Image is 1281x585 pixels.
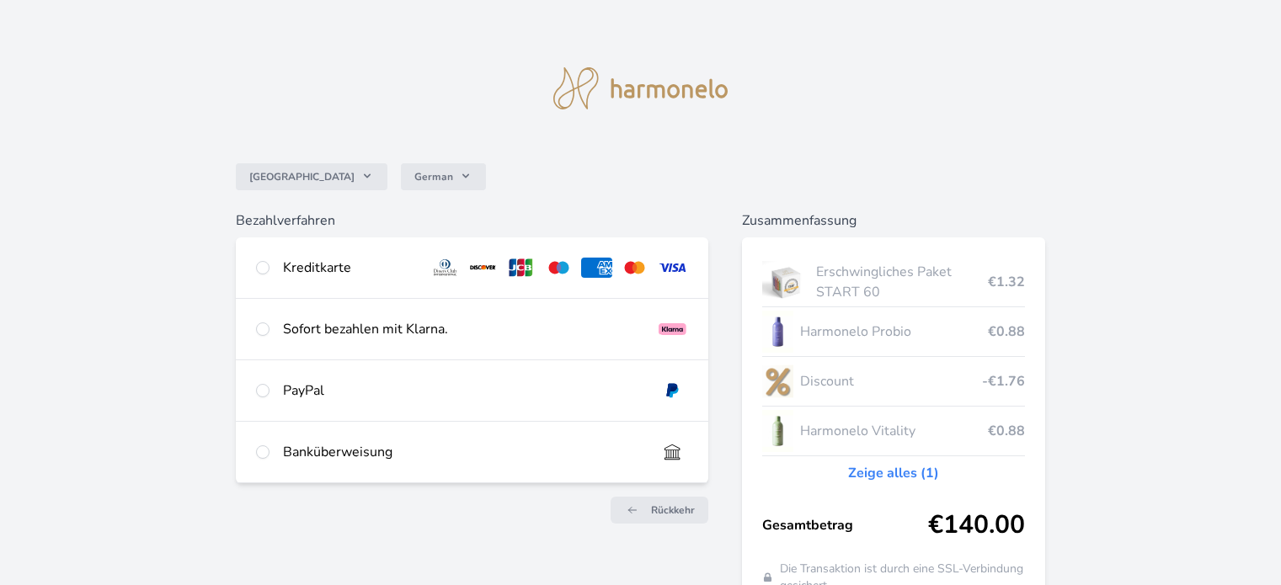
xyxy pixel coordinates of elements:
[414,170,453,183] span: German
[657,258,688,278] img: visa.svg
[988,272,1025,292] span: €1.32
[816,262,987,302] span: Erschwingliches Paket START 60
[928,510,1025,540] span: €140.00
[848,463,939,483] a: Zeige alles (1)
[651,503,695,517] span: Rückkehr
[762,515,928,535] span: Gesamtbetrag
[982,371,1025,391] span: -€1.76
[657,442,688,462] img: bankTransfer_IBAN.svg
[657,380,688,401] img: paypal.svg
[505,258,536,278] img: jcb.svg
[283,380,643,401] div: PayPal
[619,258,650,278] img: mc.svg
[988,322,1025,342] span: €0.88
[762,360,794,402] img: discount-lo.png
[742,210,1045,231] h6: Zusammenfassung
[800,371,981,391] span: Discount
[762,261,810,303] img: start.jpg
[283,258,416,278] div: Kreditkarte
[762,410,794,452] img: CLEAN_VITALITY_se_stinem_x-lo.jpg
[581,258,612,278] img: amex.svg
[800,421,987,441] span: Harmonelo Vitality
[401,163,486,190] button: German
[236,163,387,190] button: [GEOGRAPHIC_DATA]
[988,421,1025,441] span: €0.88
[430,258,461,278] img: diners.svg
[249,170,355,183] span: [GEOGRAPHIC_DATA]
[236,210,707,231] h6: Bezahlverfahren
[611,497,708,524] a: Rückkehr
[283,442,643,462] div: Banküberweisung
[657,319,688,339] img: klarna_paynow.svg
[800,322,987,342] span: Harmonelo Probio
[762,311,794,353] img: CLEAN_PROBIO_se_stinem_x-lo.jpg
[467,258,499,278] img: discover.svg
[553,67,729,109] img: logo.svg
[543,258,574,278] img: maestro.svg
[283,319,643,339] div: Sofort bezahlen mit Klarna.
